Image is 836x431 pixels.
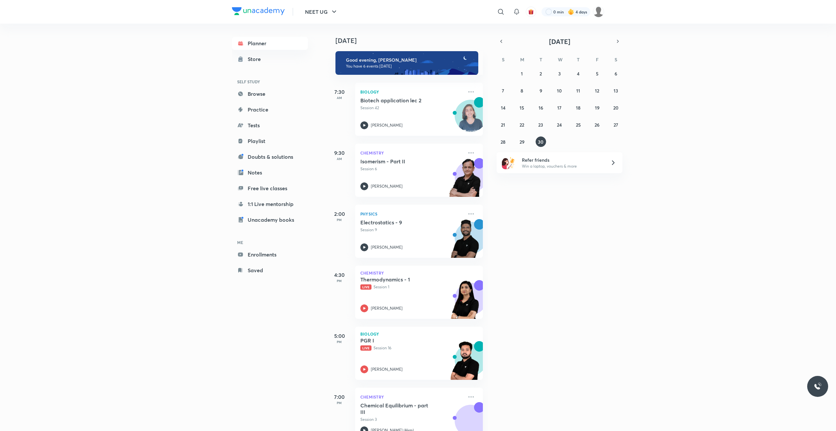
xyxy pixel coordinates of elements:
[360,149,463,157] p: Chemistry
[326,96,352,100] p: AM
[506,37,613,46] button: [DATE]
[538,139,543,145] abbr: September 30, 2025
[346,57,472,63] h6: Good evening, [PERSON_NAME]
[536,68,546,79] button: September 2, 2025
[521,88,523,94] abbr: September 8, 2025
[447,158,483,203] img: unacademy
[455,103,486,135] img: Avatar
[360,271,478,275] p: Chemistry
[502,56,504,63] abbr: Sunday
[577,71,579,77] abbr: September 4, 2025
[517,68,527,79] button: September 1, 2025
[360,345,371,351] span: Live
[498,119,508,130] button: September 21, 2025
[576,88,580,94] abbr: September 11, 2025
[539,105,543,111] abbr: September 16, 2025
[360,219,442,226] h5: Electrostatics - 9
[573,85,583,96] button: September 11, 2025
[593,6,604,17] img: sharique rahman
[498,102,508,113] button: September 14, 2025
[501,105,505,111] abbr: September 14, 2025
[554,119,565,130] button: September 24, 2025
[498,85,508,96] button: September 7, 2025
[498,136,508,147] button: September 28, 2025
[232,248,308,261] a: Enrollments
[232,237,308,248] h6: ME
[536,85,546,96] button: September 9, 2025
[520,139,524,145] abbr: September 29, 2025
[326,401,352,405] p: PM
[232,197,308,211] a: 1:1 Live mentorship
[232,76,308,87] h6: SELF STUDY
[568,9,574,15] img: streak
[573,68,583,79] button: September 4, 2025
[326,149,352,157] h5: 9:30
[232,7,285,17] a: Company Logo
[360,393,463,401] p: Chemistry
[232,7,285,15] img: Company Logo
[326,210,352,218] h5: 2:00
[360,284,371,290] span: Live
[360,158,442,165] h5: Isomerism - Part II
[326,340,352,344] p: PM
[526,7,536,17] button: avatar
[558,56,562,63] abbr: Wednesday
[611,85,621,96] button: September 13, 2025
[326,218,352,222] p: PM
[558,71,561,77] abbr: September 3, 2025
[326,88,352,96] h5: 7:30
[596,71,598,77] abbr: September 5, 2025
[326,271,352,279] h5: 4:30
[360,345,463,351] p: Session 16
[521,71,523,77] abbr: September 1, 2025
[371,183,403,189] p: [PERSON_NAME]
[326,157,352,161] p: AM
[595,88,599,94] abbr: September 12, 2025
[371,366,403,372] p: [PERSON_NAME]
[232,213,308,226] a: Unacademy books
[360,210,463,218] p: Physics
[326,393,352,401] h5: 7:00
[447,280,483,325] img: unacademy
[520,56,524,63] abbr: Monday
[573,119,583,130] button: September 25, 2025
[517,136,527,147] button: September 29, 2025
[538,122,543,128] abbr: September 23, 2025
[232,52,308,66] a: Store
[360,332,478,336] p: Biology
[360,417,463,422] p: Session 3
[611,102,621,113] button: September 20, 2025
[557,105,561,111] abbr: September 17, 2025
[557,88,562,94] abbr: September 10, 2025
[232,182,308,195] a: Free live classes
[592,119,602,130] button: September 26, 2025
[517,102,527,113] button: September 15, 2025
[595,122,599,128] abbr: September 26, 2025
[554,68,565,79] button: September 3, 2025
[592,102,602,113] button: September 19, 2025
[371,122,403,128] p: [PERSON_NAME]
[335,51,478,75] img: evening
[528,9,534,15] img: avatar
[371,305,403,311] p: [PERSON_NAME]
[522,163,602,169] p: Win a laptop, vouchers & more
[232,37,308,50] a: Planner
[596,56,598,63] abbr: Friday
[517,85,527,96] button: September 8, 2025
[522,156,602,163] h6: Refer friends
[554,85,565,96] button: September 10, 2025
[517,119,527,130] button: September 22, 2025
[360,402,442,415] h5: Chemical Equilibrium - part III
[232,134,308,148] a: Playlist
[232,166,308,179] a: Notes
[536,136,546,147] button: September 30, 2025
[360,284,463,290] p: Session 1
[360,105,463,111] p: Session 42
[595,105,599,111] abbr: September 19, 2025
[501,139,505,145] abbr: September 28, 2025
[536,119,546,130] button: September 23, 2025
[346,64,472,69] p: You have 6 events [DATE]
[360,227,463,233] p: Session 9
[554,102,565,113] button: September 17, 2025
[611,68,621,79] button: September 6, 2025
